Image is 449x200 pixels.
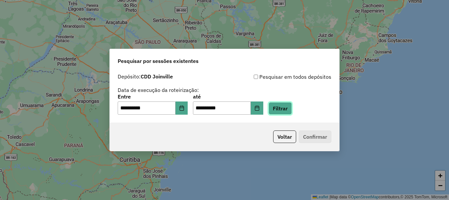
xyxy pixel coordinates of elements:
[193,93,263,100] label: até
[269,102,292,115] button: Filtrar
[118,93,188,100] label: Entre
[118,86,199,94] label: Data de execução da roteirização:
[141,73,173,80] strong: CDD Joinville
[118,57,199,65] span: Pesquisar por sessões existentes
[118,72,173,80] label: Depósito:
[225,73,331,81] div: Pesquisar em todos depósitos
[273,130,296,143] button: Voltar
[176,101,188,115] button: Choose Date
[251,101,263,115] button: Choose Date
